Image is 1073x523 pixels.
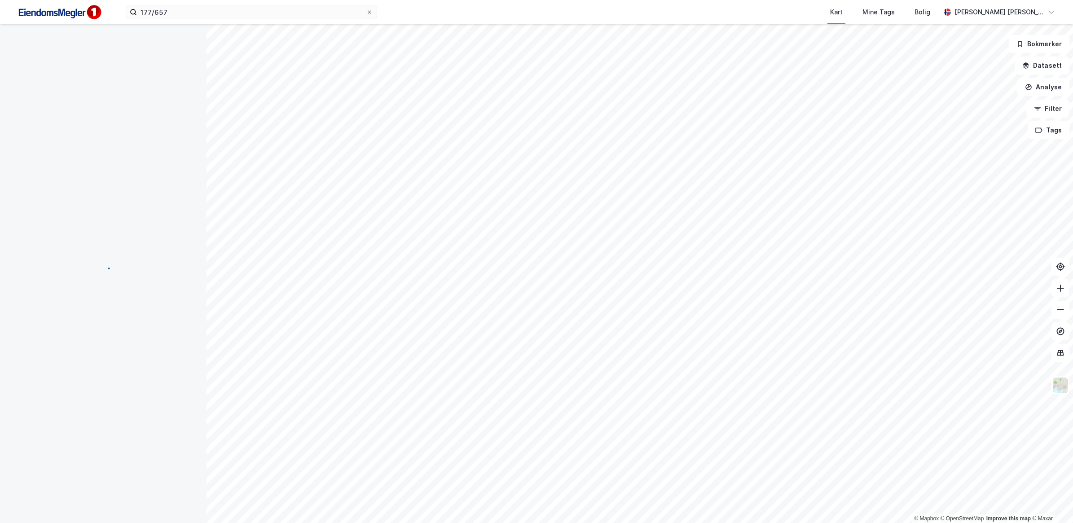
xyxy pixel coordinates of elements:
[954,7,1044,18] div: [PERSON_NAME] [PERSON_NAME]
[96,261,110,276] img: spinner.a6d8c91a73a9ac5275cf975e30b51cfb.svg
[914,515,939,522] a: Mapbox
[941,515,984,522] a: OpenStreetMap
[1028,480,1073,523] div: Kontrollprogram for chat
[862,7,895,18] div: Mine Tags
[1028,480,1073,523] iframe: Chat Widget
[1009,35,1069,53] button: Bokmerker
[986,515,1031,522] a: Improve this map
[1028,121,1069,139] button: Tags
[915,7,930,18] div: Bolig
[1052,377,1069,394] img: Z
[1015,57,1069,75] button: Datasett
[830,7,843,18] div: Kart
[14,2,104,22] img: F4PB6Px+NJ5v8B7XTbfpPpyloAAAAASUVORK5CYII=
[137,5,366,19] input: Søk på adresse, matrikkel, gårdeiere, leietakere eller personer
[1017,78,1069,96] button: Analyse
[1026,100,1069,118] button: Filter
